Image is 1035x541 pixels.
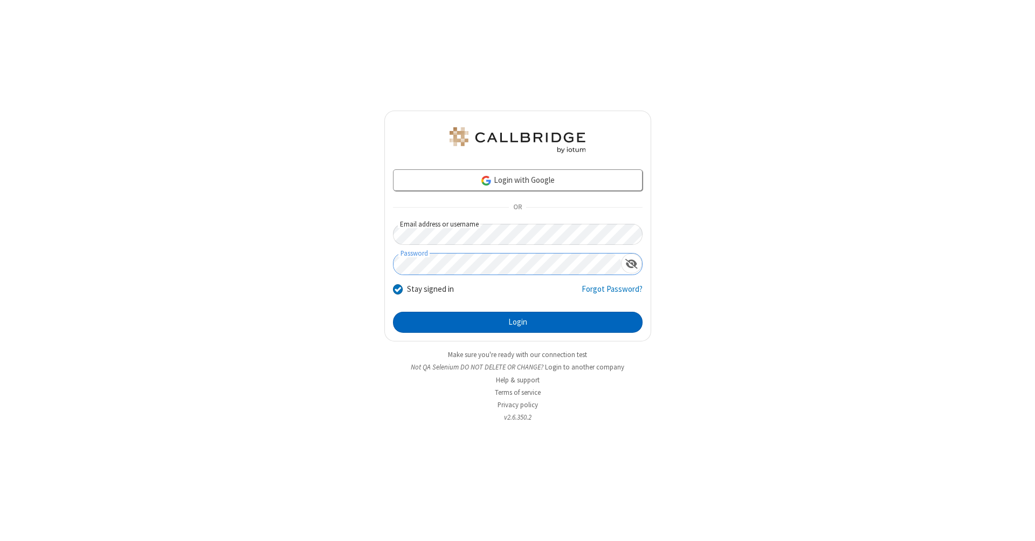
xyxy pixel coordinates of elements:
[447,127,588,153] img: QA Selenium DO NOT DELETE OR CHANGE
[495,388,541,397] a: Terms of service
[407,283,454,296] label: Stay signed in
[394,254,621,275] input: Password
[384,362,651,372] li: Not QA Selenium DO NOT DELETE OR CHANGE?
[621,254,642,273] div: Show password
[582,283,643,304] a: Forgot Password?
[545,362,624,372] button: Login to another company
[509,200,526,215] span: OR
[498,400,538,409] a: Privacy policy
[393,224,643,245] input: Email address or username
[393,169,643,191] a: Login with Google
[393,312,643,333] button: Login
[480,175,492,187] img: google-icon.png
[384,412,651,422] li: v2.6.350.2
[496,375,540,385] a: Help & support
[448,350,587,359] a: Make sure you're ready with our connection test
